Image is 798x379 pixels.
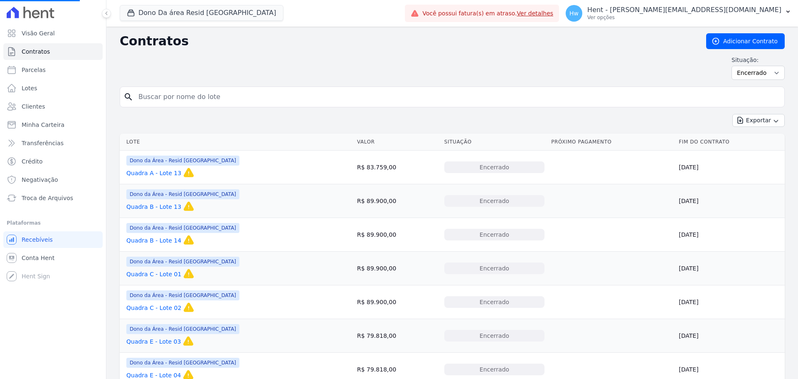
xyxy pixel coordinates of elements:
span: Contratos [22,47,50,56]
a: Quadra E - Lote 03 [126,337,181,346]
td: R$ 89.900,00 [354,252,441,285]
td: [DATE] [675,184,785,218]
td: [DATE] [675,218,785,252]
p: Hent - [PERSON_NAME][EMAIL_ADDRESS][DOMAIN_NAME] [587,6,781,14]
td: R$ 79.818,00 [354,319,441,353]
div: Encerrado [444,263,544,274]
span: Clientes [22,102,45,111]
span: Minha Carteira [22,121,64,129]
a: Conta Hent [3,250,103,266]
td: R$ 89.900,00 [354,285,441,319]
div: Encerrado [444,229,544,240]
a: Ver detalhes [517,10,554,17]
a: Visão Geral [3,25,103,42]
label: Situação: [731,56,785,64]
div: Encerrado [444,195,544,207]
p: Ver opções [587,14,781,21]
a: Minha Carteira [3,116,103,133]
span: Dono da Área - Resid [GEOGRAPHIC_DATA] [126,189,239,199]
a: Clientes [3,98,103,115]
a: Lotes [3,80,103,97]
span: Dono da Área - Resid [GEOGRAPHIC_DATA] [126,290,239,300]
th: Situação [441,134,548,151]
span: Você possui fatura(s) em atraso. [422,9,553,18]
th: Fim do Contrato [675,134,785,151]
div: Encerrado [444,330,544,342]
span: Visão Geral [22,29,55,37]
i: search [123,92,133,102]
div: Plataformas [7,218,99,228]
div: Encerrado [444,296,544,308]
span: Conta Hent [22,254,54,262]
th: Valor [354,134,441,151]
button: Dono Da área Resid [GEOGRAPHIC_DATA] [120,5,283,21]
span: Negativação [22,176,58,184]
a: Transferências [3,135,103,151]
td: R$ 89.900,00 [354,184,441,218]
a: Parcelas [3,62,103,78]
span: Crédito [22,157,43,166]
a: Negativação [3,171,103,188]
td: [DATE] [675,151,785,184]
th: Lote [120,134,354,151]
td: [DATE] [675,252,785,285]
a: Quadra B - Lote 14 [126,236,181,245]
span: Dono da Área - Resid [GEOGRAPHIC_DATA] [126,223,239,233]
span: Troca de Arquivos [22,194,73,202]
a: Troca de Arquivos [3,190,103,206]
td: R$ 89.900,00 [354,218,441,252]
div: Encerrado [444,364,544,375]
span: Transferências [22,139,64,147]
input: Buscar por nome do lote [133,89,781,105]
button: Hw Hent - [PERSON_NAME][EMAIL_ADDRESS][DOMAIN_NAME] Ver opções [559,2,798,25]
a: Crédito [3,153,103,170]
div: Encerrado [444,161,544,173]
span: Parcelas [22,66,46,74]
span: Dono da Área - Resid [GEOGRAPHIC_DATA] [126,324,239,334]
span: Recebíveis [22,235,53,244]
a: Contratos [3,43,103,60]
a: Recebíveis [3,231,103,248]
span: Dono da Área - Resid [GEOGRAPHIC_DATA] [126,156,239,166]
a: Quadra C - Lote 02 [126,304,181,312]
span: Dono da Área - Resid [GEOGRAPHIC_DATA] [126,358,239,368]
a: Adicionar Contrato [706,33,785,49]
th: Próximo Pagamento [548,134,675,151]
td: [DATE] [675,285,785,319]
span: Dono da Área - Resid [GEOGRAPHIC_DATA] [126,257,239,267]
td: [DATE] [675,319,785,353]
button: Exportar [732,114,785,127]
span: Lotes [22,84,37,92]
h2: Contratos [120,34,693,49]
a: Quadra A - Lote 13 [126,169,181,177]
td: R$ 83.759,00 [354,151,441,184]
a: Quadra B - Lote 13 [126,203,181,211]
a: Quadra C - Lote 01 [126,270,181,278]
span: Hw [569,10,579,16]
